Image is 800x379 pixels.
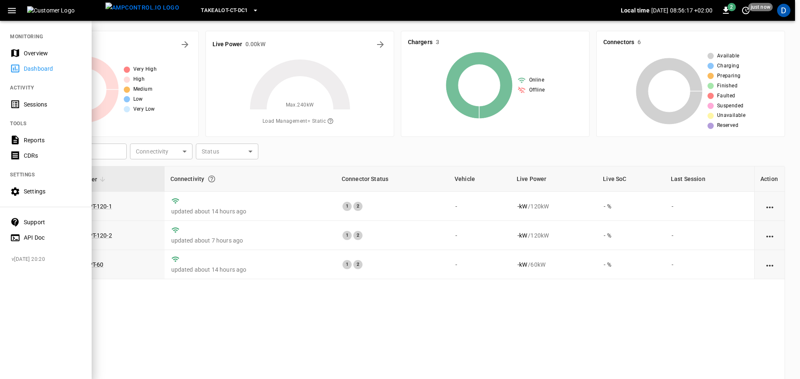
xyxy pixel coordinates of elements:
[651,6,712,15] p: [DATE] 08:56:17 +02:00
[24,136,82,144] div: Reports
[727,3,736,11] span: 2
[24,151,82,160] div: CDRs
[27,6,102,15] img: Customer Logo
[24,100,82,109] div: Sessions
[201,6,248,15] span: Takealot-CT-DC1
[24,64,82,73] div: Dashboard
[24,233,82,242] div: API Doc
[105,2,179,13] img: ampcontrol.io logo
[24,187,82,196] div: Settings
[739,4,752,17] button: set refresh interval
[777,4,790,17] div: profile-icon
[24,49,82,57] div: Overview
[748,3,773,11] span: just now
[621,6,650,15] p: Local time
[12,255,85,264] span: v [DATE] 20:20
[24,218,82,226] div: Support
